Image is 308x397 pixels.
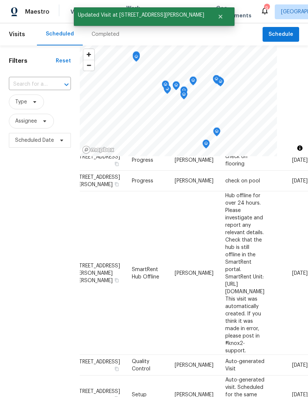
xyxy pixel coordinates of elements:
div: Map marker [213,75,220,86]
div: Map marker [133,53,140,64]
div: Map marker [202,140,210,151]
span: [PERSON_NAME] [175,363,213,368]
span: Schedule [268,30,293,39]
div: Map marker [217,78,224,89]
button: Open [61,79,72,90]
span: Toggle attribution [298,144,302,152]
input: Search for an address... [9,79,50,90]
button: Zoom in [83,49,94,60]
span: Setup [132,392,147,397]
span: [PERSON_NAME] [175,270,213,275]
div: Map marker [213,127,220,139]
button: Zoom out [83,60,94,71]
span: Work Orders [126,4,145,19]
span: Auto-generated Visit [225,359,264,372]
div: Reset [56,57,71,65]
span: [STREET_ADDRESS] [74,389,120,394]
a: Mapbox homepage [82,146,114,154]
span: [STREET_ADDRESS][PERSON_NAME] [74,175,120,187]
div: Map marker [180,90,188,102]
div: Map marker [180,86,188,98]
span: Assignee [15,117,37,125]
span: [PERSON_NAME] [175,392,213,397]
div: Map marker [162,81,169,92]
div: Map marker [133,51,140,63]
span: Visits [71,8,86,16]
span: Maestro [25,8,49,16]
span: [DATE] [292,392,308,397]
span: [PERSON_NAME] [175,158,213,163]
button: Copy Address [113,366,120,372]
span: check on pool [225,178,260,184]
span: Progress [132,178,153,184]
span: Scheduled Date [15,137,54,144]
h1: Filters [9,57,56,65]
span: Progress [132,158,153,163]
div: Scheduled [46,30,74,38]
button: Copy Address [113,277,120,283]
button: Copy Address [113,181,120,188]
canvas: Map [80,45,277,156]
span: [STREET_ADDRESS][PERSON_NAME][PERSON_NAME] [74,263,120,283]
span: Hub offline for over 24 hours. Please investigate and report any relevant details. Check that the... [225,193,264,353]
span: Type [15,98,27,106]
div: 9 [264,4,269,12]
button: Close [208,9,233,24]
button: Schedule [263,27,299,42]
span: [PERSON_NAME] [175,178,213,184]
span: Updated Visit at [STREET_ADDRESS][PERSON_NAME] [74,7,208,23]
span: [DATE] [292,158,308,163]
span: Quality Control [132,359,150,372]
span: SmartRent Hub Offline [132,267,159,279]
span: check on flooring [225,154,247,167]
span: Visits [9,26,25,42]
span: [DATE] [292,363,308,368]
button: Toggle attribution [295,144,304,153]
span: [DATE] [292,270,308,275]
span: Geo Assignments [216,4,251,19]
div: Map marker [189,76,197,88]
div: Completed [92,31,119,38]
span: [STREET_ADDRESS] [74,359,120,365]
span: [DATE] [292,178,308,184]
button: Copy Address [113,161,120,167]
div: Map marker [172,81,180,93]
span: [STREET_ADDRESS] [74,154,120,160]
